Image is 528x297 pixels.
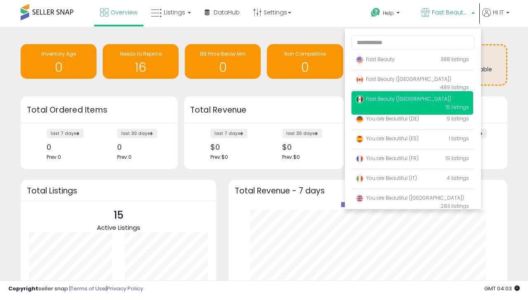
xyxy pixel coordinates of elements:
span: 19 listings [445,155,469,162]
div: $0 [210,143,258,151]
span: You are Beautiful ([GEOGRAPHIC_DATA]) [356,194,464,201]
span: BB Price Below Min [200,50,245,57]
span: DataHub [214,8,240,16]
h1: 0 [271,61,339,74]
span: Fast Beauty ([GEOGRAPHIC_DATA]) [432,8,469,16]
img: germany.png [356,115,364,123]
label: last 7 days [210,129,247,138]
span: Overview [111,8,137,16]
span: 489 listings [440,84,469,91]
a: Needs to Reprice 16 [103,44,179,79]
span: 9 listings [447,115,469,122]
h1: 0 [189,61,257,74]
span: 2025-09-17 04:03 GMT [484,285,520,292]
span: You are Beautiful (IT) [356,174,417,181]
span: You are Beautiful (ES) [356,135,419,142]
span: 388 listings [441,56,469,63]
div: seller snap | | [8,285,143,293]
span: Active Listings [97,223,140,232]
label: last 30 days [117,129,157,138]
div: $0 [282,143,330,151]
span: 283 listings [441,203,469,210]
img: mexico.png [356,95,364,104]
span: Prev: $0 [282,153,300,160]
span: Fast Beauty ([GEOGRAPHIC_DATA]) [356,95,451,102]
span: 15 listings [445,104,469,111]
a: Non Competitive 0 [267,44,343,79]
span: Hi IT [493,8,504,16]
span: Fast Beauty [356,56,395,63]
strong: Copyright [8,285,38,292]
span: Prev: $0 [210,153,228,160]
a: BB Price Below Min 0 [185,44,261,79]
span: Listings [164,8,185,16]
h1: 16 [107,61,174,74]
span: You are Beautiful (DE) [356,115,419,122]
img: canada.png [356,75,364,84]
a: Privacy Policy [107,285,143,292]
span: 4 listings [447,174,469,181]
img: usa.png [356,56,364,64]
span: Prev: 0 [47,153,61,160]
img: spain.png [356,135,364,143]
span: Prev: 0 [117,153,132,160]
h3: Total Revenue [190,104,338,116]
a: Help [364,1,414,27]
a: Hi IT [482,8,509,27]
div: 0 [117,143,163,151]
a: Inventory Age 0 [21,44,97,79]
label: last 30 days [282,129,322,138]
label: last 7 days [47,129,84,138]
img: italy.png [356,174,364,183]
span: Fast Beauty ([GEOGRAPHIC_DATA]) [356,75,451,82]
p: 15 [97,207,140,223]
a: Terms of Use [71,285,106,292]
i: Get Help [370,7,381,18]
div: 0 [47,143,93,151]
h1: 0 [25,61,92,74]
h3: Total Ordered Items [27,104,172,116]
span: You are Beautiful (FR) [356,155,419,162]
span: Non Competitive [284,50,326,57]
img: france.png [356,155,364,163]
h3: Total Revenue - 7 days [235,188,501,194]
span: 1 listings [449,135,469,142]
h3: Total Listings [27,188,210,194]
span: Inventory Age [42,50,76,57]
img: uk.png [356,194,364,203]
span: Help [383,9,394,16]
span: Needs to Reprice [120,50,162,57]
